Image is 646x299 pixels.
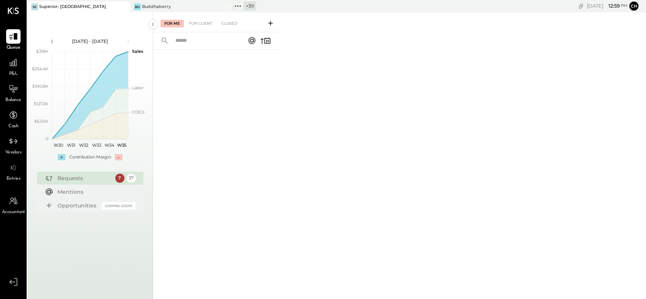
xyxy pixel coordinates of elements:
div: Opportunities [57,202,98,209]
div: For Client [185,20,216,27]
span: 12 : 59 [605,2,620,9]
span: Queue [6,44,21,51]
span: Vendors [5,149,22,156]
text: $318K [36,49,48,54]
div: Coming Soon [102,202,136,209]
div: [DATE] - [DATE] [58,38,123,44]
a: Entries [0,160,26,182]
text: W32 [79,142,88,148]
div: Superior: [GEOGRAPHIC_DATA] [39,4,106,10]
text: Sales [132,49,143,54]
a: Cash [0,108,26,130]
text: Labor [132,85,143,90]
div: Buddhaberry [142,4,171,10]
div: SC [31,3,38,10]
text: W35 [117,142,126,148]
text: $63.6K [34,119,48,124]
div: Contribution Margin [69,154,111,160]
span: Entries [6,176,21,182]
a: P&L [0,55,26,78]
div: 27 [127,174,136,183]
div: copy link [577,2,585,10]
div: + 39 [243,2,256,10]
div: 7 [115,174,124,183]
span: Accountant [2,209,25,216]
text: $254.4K [32,66,48,71]
text: $190.8K [32,84,48,89]
span: pm [621,3,627,8]
a: Vendors [0,134,26,156]
span: Cash [8,123,18,130]
a: Accountant [0,194,26,216]
text: W31 [67,142,75,148]
text: W33 [92,142,101,148]
text: 0 [46,136,48,141]
span: P&L [9,71,18,78]
a: Balance [0,82,26,104]
div: Closed [218,20,241,27]
div: - [115,154,123,160]
div: Mentions [57,188,132,196]
text: $127.2K [34,101,48,106]
div: Requests [57,174,111,182]
button: Ch [629,2,638,11]
div: Bu [134,3,141,10]
div: For Me [161,20,184,27]
span: Balance [5,97,21,104]
div: + [58,154,65,160]
text: COGS [132,109,145,115]
text: W30 [54,142,63,148]
a: Queue [0,29,26,51]
text: W34 [104,142,114,148]
div: [DATE] [587,2,627,9]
